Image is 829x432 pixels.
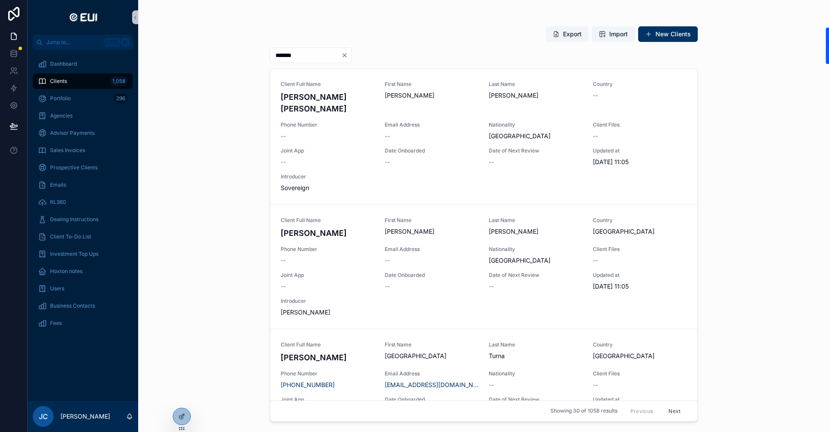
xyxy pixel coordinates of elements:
span: Client Full Name [281,81,374,88]
a: Prospective Clients [33,160,133,175]
span: -- [281,256,286,265]
a: Advisor Payments [33,125,133,141]
span: JC [39,411,48,422]
span: Updated at [593,272,687,279]
span: Portfolio [50,95,71,102]
span: Email Address [385,246,478,253]
span: [PERSON_NAME] [489,91,582,100]
span: Nationality [489,121,582,128]
button: New Clients [638,26,698,42]
span: Sales Invoices [50,147,85,154]
a: [PHONE_NUMBER] [281,381,335,389]
span: Date Onboarded [385,396,478,403]
span: -- [489,158,494,166]
a: Portfolio296 [33,91,133,106]
span: [PERSON_NAME] [281,308,374,317]
span: Advisor Payments [50,130,95,137]
span: Last Name [489,217,582,224]
span: Email Address [385,370,478,377]
a: [EMAIL_ADDRESS][DOMAIN_NAME] [385,381,478,389]
span: Date of Next Review [489,147,582,154]
a: Agencies [33,108,133,124]
span: First Name [385,341,478,348]
a: Clients1,058 [33,73,133,89]
span: Last Name [489,341,582,348]
span: [PERSON_NAME] [385,227,478,236]
span: Country [593,81,687,88]
a: Fees [33,315,133,331]
span: [DATE] 11:05 [593,282,687,291]
span: Dashboard [50,60,77,67]
span: Phone Number [281,121,374,128]
span: Country [593,217,687,224]
span: Fees [50,320,62,327]
span: Joint App [281,272,374,279]
div: 296 [114,93,128,104]
span: K [122,39,129,46]
span: Investment Top Ups [50,251,98,257]
span: [GEOGRAPHIC_DATA] [489,132,551,140]
span: Date of Next Review [489,396,582,403]
span: Introducer [281,173,374,180]
span: Client Files [593,246,687,253]
span: Nationality [489,370,582,377]
span: Client Full Name [281,341,374,348]
h4: [PERSON_NAME] [PERSON_NAME] [281,91,374,114]
a: Dashboard [33,56,133,72]
span: -- [489,282,494,291]
span: Sovereign [281,184,374,192]
span: Date Onboarded [385,272,478,279]
span: Hoxton notes [50,268,82,275]
a: Dealing Instructions [33,212,133,227]
span: Agencies [50,112,73,119]
button: Import [592,26,635,42]
span: -- [593,256,598,265]
span: [PERSON_NAME] [489,227,582,236]
div: scrollable content [28,50,138,342]
span: Prospective Clients [50,164,98,171]
span: Date Onboarded [385,147,478,154]
span: [GEOGRAPHIC_DATA] [593,227,687,236]
a: Client To-Do List [33,229,133,245]
a: Sales Invoices [33,143,133,158]
span: [DATE] 11:05 [593,158,687,166]
span: -- [281,282,286,291]
span: -- [385,158,390,166]
h4: [PERSON_NAME] [281,227,374,239]
span: Business Contacts [50,302,95,309]
span: Joint App [281,396,374,403]
span: Users [50,285,64,292]
span: Turna [489,352,582,360]
span: Client Files [593,121,687,128]
span: Country [593,341,687,348]
span: [GEOGRAPHIC_DATA] [489,256,551,265]
span: Ctrl [104,38,120,47]
span: -- [281,132,286,140]
h4: [PERSON_NAME] [281,352,374,363]
a: RL360 [33,194,133,210]
img: App logo [66,10,100,24]
span: Import [609,30,628,38]
a: Business Contacts [33,298,133,314]
span: -- [489,381,494,389]
span: Phone Number [281,370,374,377]
span: [PERSON_NAME] [385,91,478,100]
span: [GEOGRAPHIC_DATA] [593,352,687,360]
span: -- [385,132,390,140]
a: Hoxton notes [33,264,133,279]
p: [PERSON_NAME] [60,412,110,421]
a: Client Full Name[PERSON_NAME]First Name[PERSON_NAME]Last Name[PERSON_NAME]Country[GEOGRAPHIC_DATA... [270,204,697,329]
button: Next [662,404,687,418]
span: Updated at [593,147,687,154]
span: RL360 [50,199,66,206]
span: -- [385,256,390,265]
span: Introducer [281,298,374,305]
span: Updated at [593,396,687,403]
a: Investment Top Ups [33,246,133,262]
span: Phone Number [281,246,374,253]
button: Clear [341,52,351,59]
button: Export [546,26,589,42]
span: Dealing Instructions [50,216,98,223]
span: -- [593,381,598,389]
